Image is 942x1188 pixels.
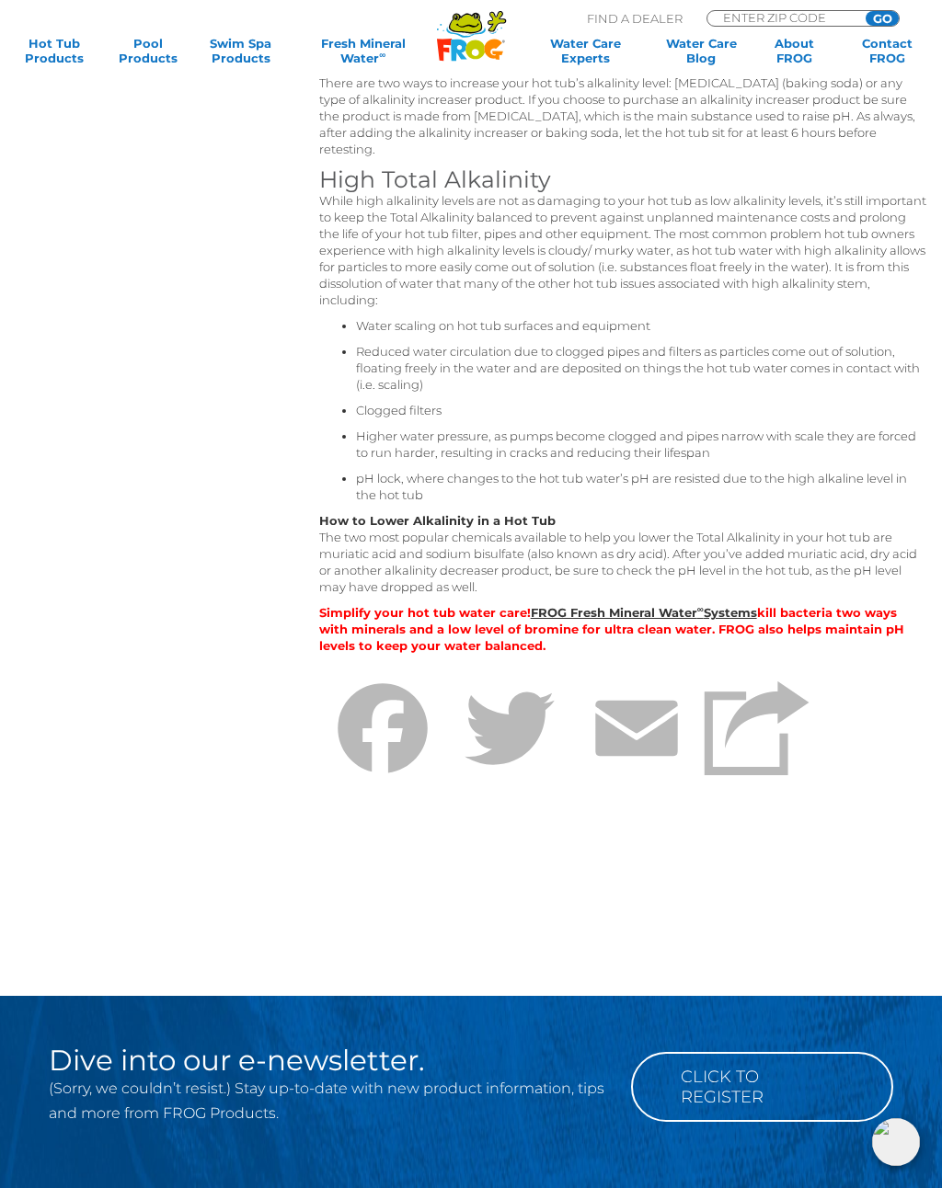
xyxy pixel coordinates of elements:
li: pH lock, where changes to the hot tub water’s pH are resisted due to the high alkaline level in t... [356,470,927,503]
p: The two most popular chemicals available to help you lower the Total Alkalinity in your hot tub a... [319,512,927,595]
p: Find A Dealer [587,10,683,27]
a: Swim SpaProducts [204,36,277,65]
sup: ∞ [379,50,385,60]
li: Reduced water circulation due to clogged pipes and filters as particles come out of solution, flo... [356,343,927,393]
a: Facebook [319,668,446,843]
p: There are two ways to increase your hot tub’s alkalinity level: [MEDICAL_DATA] (baking soda) or a... [319,74,927,157]
a: PoolProducts [111,36,184,65]
a: ContactFROG [851,36,924,65]
h2: Dive into our e-newsletter. [49,1045,606,1076]
li: Clogged filters [356,402,927,418]
a: FROG Fresh Mineral Water∞Systems [531,605,757,620]
a: AboutFROG [758,36,831,65]
sup: ∞ [697,604,704,614]
li: Water scaling on hot tub surfaces and equipment [356,317,927,334]
a: Email [573,668,700,843]
input: GO [866,11,899,26]
h3: High Total Alkalinity [319,166,927,192]
img: Share [704,680,810,776]
input: Zip Code Form [721,11,845,24]
a: Fresh MineralWater∞ [298,36,429,65]
p: (Sorry, we couldn’t resist.) Stay up-to-date with new product information, tips and more from FRO... [49,1076,606,1125]
a: Click to Register [631,1052,893,1122]
img: openIcon [872,1118,920,1166]
strong: How to Lower Alkalinity in a Hot Tub [319,513,556,528]
a: Water CareBlog [665,36,738,65]
li: Higher water pressure, as pumps become clogged and pipes narrow with scale they are forced to run... [356,428,927,461]
a: Twitter [446,668,573,843]
strong: Simplify your hot tub water care! kill bacteria two ways with minerals and a low level of bromine... [319,605,904,653]
p: While high alkalinity levels are not as damaging to your hot tub as low alkalinity levels, it’s s... [319,192,927,308]
a: Hot TubProducts [18,36,91,65]
a: Water CareExperts [527,36,644,65]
